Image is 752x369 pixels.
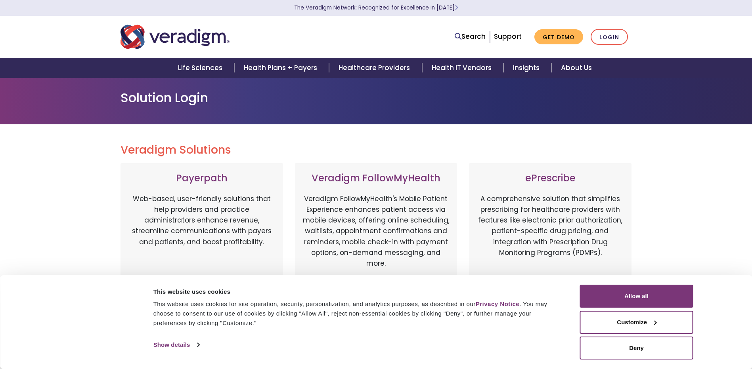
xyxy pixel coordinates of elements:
a: Insights [503,58,551,78]
p: A comprehensive solution that simplifies prescribing for healthcare providers with features like ... [477,194,624,277]
div: This website uses cookies [153,287,562,297]
a: Search [455,31,486,42]
div: This website uses cookies for site operation, security, personalization, and analytics purposes, ... [153,299,562,328]
h2: Veradigm Solutions [121,143,632,157]
button: Allow all [580,285,693,308]
a: Get Demo [534,29,583,45]
h3: Payerpath [128,173,275,184]
a: Support [494,32,522,41]
a: Show details [153,339,199,351]
h3: ePrescribe [477,173,624,184]
h1: Solution Login [121,90,632,105]
button: Deny [580,337,693,359]
img: Veradigm logo [121,24,230,50]
p: Veradigm FollowMyHealth's Mobile Patient Experience enhances patient access via mobile devices, o... [303,194,450,269]
a: Privacy Notice [476,301,519,307]
button: Customize [580,311,693,334]
a: Login [591,29,628,45]
a: About Us [551,58,601,78]
span: Learn More [455,4,458,11]
a: Healthcare Providers [329,58,422,78]
a: The Veradigm Network: Recognized for Excellence in [DATE]Learn More [294,4,458,11]
a: Health Plans + Payers [234,58,329,78]
a: Life Sciences [168,58,234,78]
a: Health IT Vendors [422,58,503,78]
p: Web-based, user-friendly solutions that help providers and practice administrators enhance revenu... [128,194,275,277]
h3: Veradigm FollowMyHealth [303,173,450,184]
